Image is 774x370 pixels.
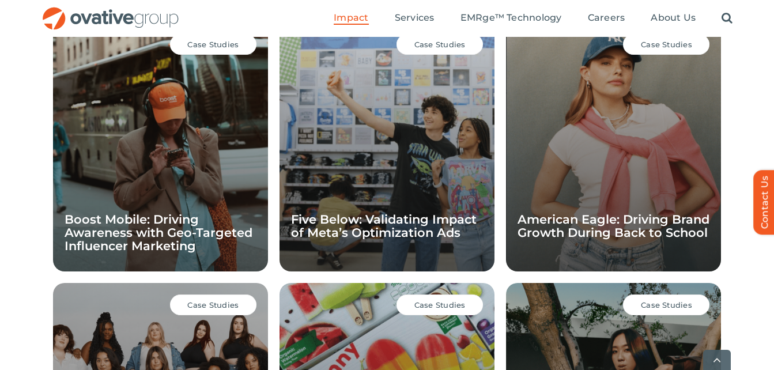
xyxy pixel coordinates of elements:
[651,12,696,24] span: About Us
[65,212,252,253] a: Boost Mobile: Driving Awareness with Geo-Targeted Influencer Marketing
[334,12,368,24] span: Impact
[460,12,562,24] span: EMRge™ Technology
[41,6,180,17] a: OG_Full_horizontal_RGB
[722,12,733,25] a: Search
[395,12,435,24] span: Services
[588,12,625,24] span: Careers
[291,212,477,240] a: Five Below: Validating Impact of Meta’s Optimization Ads
[334,12,368,25] a: Impact
[651,12,696,25] a: About Us
[588,12,625,25] a: Careers
[395,12,435,25] a: Services
[518,212,709,240] a: American Eagle: Driving Brand Growth During Back to School
[460,12,562,25] a: EMRge™ Technology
